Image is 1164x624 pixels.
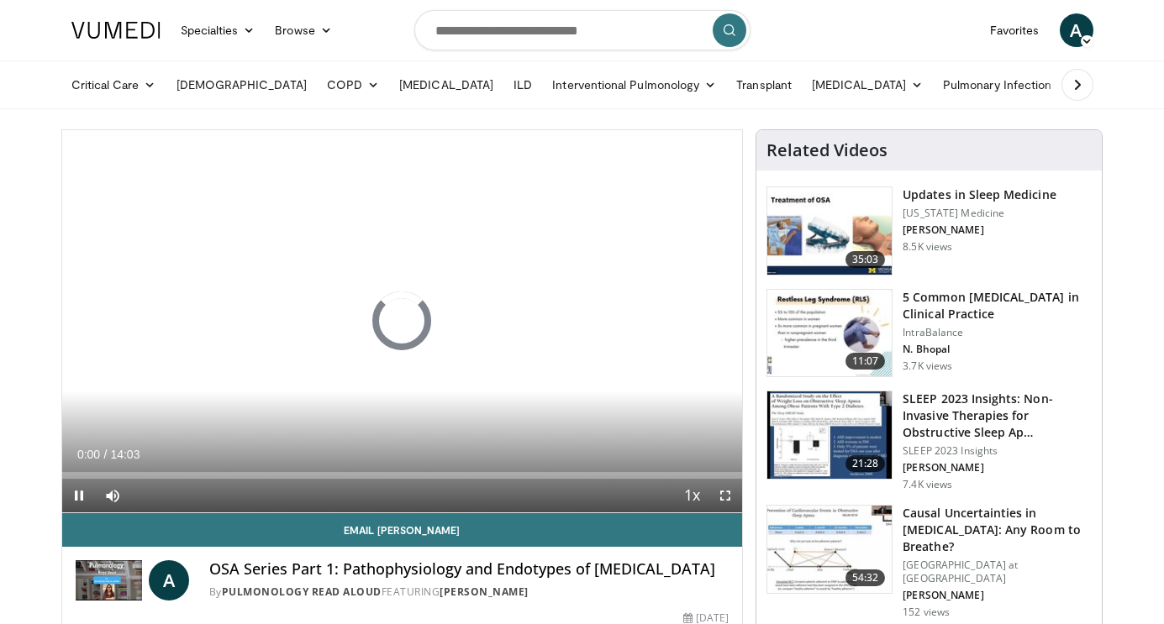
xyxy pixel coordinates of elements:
img: Pulmonology Read Aloud [76,560,142,600]
a: Critical Care [61,68,166,102]
button: Playback Rate [675,479,708,512]
a: COPD [317,68,389,102]
div: By FEATURING [209,585,729,600]
a: A [149,560,189,600]
a: [DEMOGRAPHIC_DATA] [166,68,317,102]
a: A [1060,13,1093,47]
a: ILD [503,68,542,102]
video-js: Video Player [62,130,743,513]
span: 0:00 [77,448,100,461]
span: 11:07 [845,353,886,370]
a: Pulmonology Read Aloud [222,585,382,599]
a: Pulmonary Infection [933,68,1078,102]
a: Transplant [726,68,802,102]
a: Favorites [980,13,1050,47]
span: 14:03 [110,448,140,461]
span: 21:28 [845,455,886,472]
a: Email [PERSON_NAME] [62,513,743,547]
button: Fullscreen [708,479,742,512]
h3: Causal Uncertainties in [MEDICAL_DATA]: Any Room to Breathe? [903,505,1092,555]
a: Browse [265,13,342,47]
h4: Related Videos [766,140,887,160]
h3: Updates in Sleep Medicine [903,186,1056,203]
button: Pause [62,479,96,512]
p: 3.7K views [903,359,952,373]
button: Mute [96,479,129,512]
span: 35:03 [845,251,886,268]
p: IntraBalance [903,326,1092,339]
a: [PERSON_NAME] [440,585,529,599]
img: e41a58fc-c8b3-4e06-accc-3dd0b2ae14cc.150x105_q85_crop-smart_upscale.jpg [767,290,892,377]
p: 7.4K views [903,478,952,491]
p: SLEEP 2023 Insights [903,444,1092,458]
p: 152 views [903,606,950,619]
a: [MEDICAL_DATA] [802,68,933,102]
p: [PERSON_NAME] [903,461,1092,475]
p: [PERSON_NAME] [903,589,1092,602]
a: Interventional Pulmonology [542,68,726,102]
p: N. Bhopal [903,343,1092,356]
h3: 5 Common [MEDICAL_DATA] in Clinical Practice [903,289,1092,322]
p: [US_STATE] Medicine [903,207,1056,220]
h4: OSA Series Part 1: Pathophysiology and Endotypes of [MEDICAL_DATA] [209,560,729,579]
img: e0da9332-76d3-4490-9302-7b0be96a7cdb.150x105_q85_crop-smart_upscale.jpg [767,391,892,479]
a: [MEDICAL_DATA] [389,68,503,102]
p: 8.5K views [903,240,952,254]
a: 54:32 Causal Uncertainties in [MEDICAL_DATA]: Any Room to Breathe? [GEOGRAPHIC_DATA] at [GEOGRAPH... [766,505,1092,619]
a: 21:28 SLEEP 2023 Insights: Non-Invasive Therapies for Obstructive Sleep Ap… SLEEP 2023 Insights [... [766,391,1092,491]
h3: SLEEP 2023 Insights: Non-Invasive Therapies for Obstructive Sleep Ap… [903,391,1092,441]
a: Specialties [171,13,266,47]
p: [PERSON_NAME] [903,223,1056,237]
p: [GEOGRAPHIC_DATA] at [GEOGRAPHIC_DATA] [903,558,1092,585]
img: 1b28fd78-e194-4440-a9da-6515a7836199.150x105_q85_crop-smart_upscale.jpg [767,187,892,275]
a: 11:07 5 Common [MEDICAL_DATA] in Clinical Practice IntraBalance N. Bhopal 3.7K views [766,289,1092,378]
img: 63997660-8967-494b-ba81-9cc0b811b158.150x105_q85_crop-smart_upscale.jpg [767,506,892,593]
a: 35:03 Updates in Sleep Medicine [US_STATE] Medicine [PERSON_NAME] 8.5K views [766,186,1092,275]
input: Search topics, interventions [414,10,751,50]
img: VuMedi Logo [71,22,161,39]
span: / [104,448,108,461]
div: Progress Bar [62,472,743,479]
span: 54:32 [845,569,886,586]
